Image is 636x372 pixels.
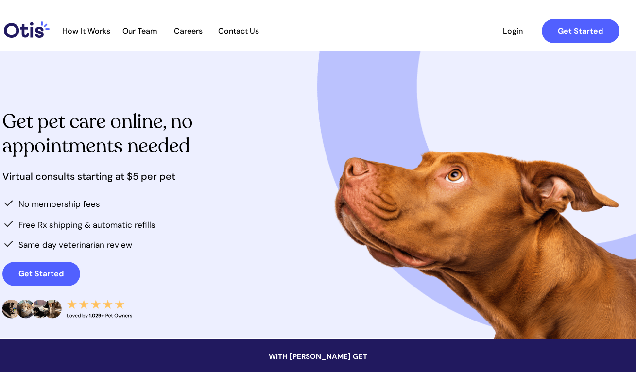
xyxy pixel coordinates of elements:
[491,19,535,43] a: Login
[116,26,164,36] a: Our Team
[18,269,64,279] strong: Get Started
[269,352,367,361] span: WITH [PERSON_NAME] GET
[165,26,212,36] a: Careers
[18,220,155,230] span: Free Rx shipping & automatic refills
[491,26,535,35] span: Login
[213,26,264,36] a: Contact Us
[165,26,212,35] span: Careers
[116,26,164,35] span: Our Team
[558,26,603,36] strong: Get Started
[213,26,264,35] span: Contact Us
[57,26,115,35] span: How It Works
[2,262,80,286] a: Get Started
[2,108,193,159] span: Get pet care online, no appointments needed
[18,239,132,250] span: Same day veterinarian review
[2,170,175,183] span: Virtual consults starting at $5 per pet
[18,199,100,209] span: No membership fees
[57,26,115,36] a: How It Works
[542,19,619,43] a: Get Started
